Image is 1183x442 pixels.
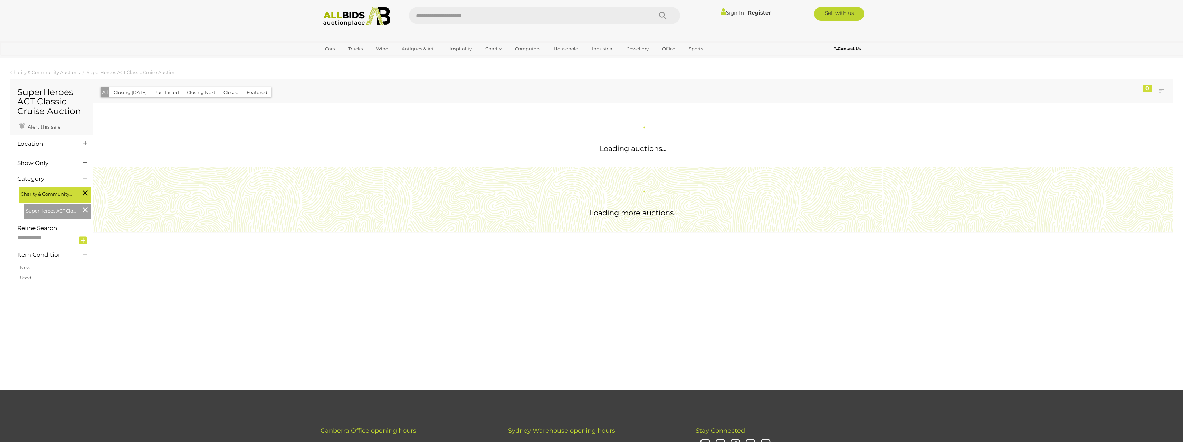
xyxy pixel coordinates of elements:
button: Closing [DATE] [109,87,151,98]
button: Featured [242,87,271,98]
span: Sydney Warehouse opening hours [508,427,615,434]
a: Household [549,43,583,55]
button: Closing Next [183,87,220,98]
b: Contact Us [834,46,861,51]
a: Sign In [721,9,744,16]
h4: Refine Search [17,225,91,232]
a: Cars [321,43,339,55]
span: Charity & Community Auctions [21,188,73,198]
a: Sports [684,43,707,55]
span: Loading more auctions.. [590,208,676,217]
h4: Category [17,176,73,182]
span: Loading auctions... [600,144,666,153]
a: Antiques & Art [397,43,438,55]
a: Used [20,275,31,280]
a: Hospitality [443,43,476,55]
button: Just Listed [151,87,183,98]
button: Search [646,7,680,24]
span: SuperHeroes ACT Classic Cruise Auction [26,205,78,215]
div: 0 [1143,85,1152,92]
a: Jewellery [623,43,653,55]
a: Charity & Community Auctions [10,69,80,75]
a: [GEOGRAPHIC_DATA] [321,55,379,66]
span: Alert this sale [26,124,60,130]
h1: SuperHeroes ACT Classic Cruise Auction [17,87,86,116]
a: Register [748,9,771,16]
a: Office [658,43,680,55]
span: Canberra Office opening hours [321,427,416,434]
a: Trucks [344,43,367,55]
a: Charity [481,43,506,55]
a: SuperHeroes ACT Classic Cruise Auction [87,69,176,75]
a: Alert this sale [17,121,62,131]
a: New [20,265,30,270]
a: Contact Us [834,45,862,53]
button: Closed [219,87,243,98]
a: Computers [511,43,545,55]
h4: Item Condition [17,252,73,258]
a: Wine [372,43,393,55]
a: Industrial [588,43,618,55]
h4: Location [17,141,73,147]
a: Sell with us [814,7,864,21]
img: Allbids.com.au [319,7,394,26]
h4: Show Only [17,160,73,167]
span: Stay Connected [696,427,745,434]
span: | [745,9,747,16]
button: All [101,87,110,97]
